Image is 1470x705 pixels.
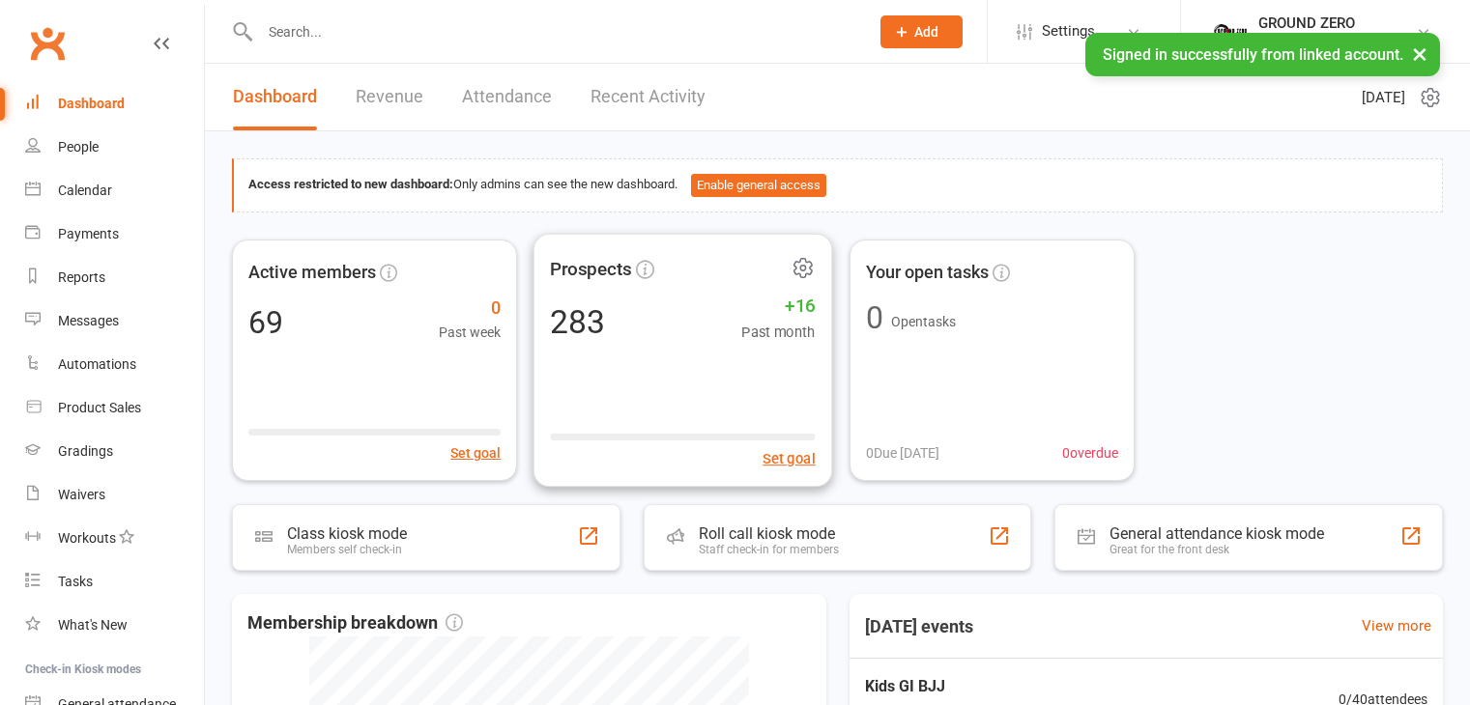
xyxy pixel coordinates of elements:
div: General attendance kiosk mode [1110,524,1324,543]
div: Class kiosk mode [287,524,407,543]
span: Prospects [551,254,632,283]
a: Reports [25,256,204,299]
div: Gradings [58,443,113,459]
div: Workouts [58,530,116,546]
span: [DATE] [1362,86,1405,109]
div: People [58,139,99,155]
div: Automations [58,356,136,372]
span: Add [914,24,938,40]
a: Recent Activity [591,64,706,130]
a: People [25,126,204,169]
div: Messages [58,313,119,328]
div: Waivers [58,487,105,502]
span: Active members [248,259,376,287]
span: 0 Due [DATE] [866,442,939,464]
span: Past month [741,320,816,343]
button: Set goal [450,442,501,464]
a: Payments [25,212,204,256]
a: Dashboard [25,82,204,126]
span: Your open tasks [866,259,989,287]
a: Messages [25,299,204,343]
div: Product Sales [58,400,141,415]
button: Set goal [763,446,816,469]
button: × [1402,33,1437,74]
a: Attendance [462,64,552,130]
a: Automations [25,343,204,386]
strong: Access restricted to new dashboard: [248,177,453,191]
img: thumb_image1749514215.png [1210,13,1249,51]
button: Add [880,15,963,48]
a: Product Sales [25,386,204,430]
a: Waivers [25,473,204,517]
div: GROUND ZERO [1258,14,1407,32]
div: Roll call kiosk mode [699,524,839,543]
a: Workouts [25,517,204,560]
a: Dashboard [233,64,317,130]
a: What's New [25,604,204,647]
button: Enable general access [691,174,826,197]
span: Past week [439,322,501,343]
div: Dashboard [58,96,125,111]
a: Tasks [25,560,204,604]
span: Settings [1042,10,1095,53]
div: Only admins can see the new dashboard. [248,174,1427,197]
span: 0 overdue [1062,442,1118,464]
div: Ground Zero Martial Arts [1258,32,1407,49]
a: Clubworx [23,19,72,68]
div: Calendar [58,183,112,198]
a: Calendar [25,169,204,212]
div: Payments [58,226,119,241]
h3: [DATE] events [850,609,989,644]
div: 69 [248,307,283,338]
span: Open tasks [891,314,956,329]
a: View more [1362,614,1431,637]
div: Reports [58,269,105,285]
span: Kids GI BJJ [865,674,1259,699]
div: Members self check-in [287,543,407,556]
div: What's New [58,617,128,633]
div: Staff check-in for members [699,543,839,556]
div: 0 [866,302,883,333]
span: Membership breakdown [247,609,463,637]
span: Signed in successfully from linked account. [1103,45,1403,64]
input: Search... [254,18,855,45]
div: 283 [551,304,606,337]
a: Gradings [25,430,204,473]
div: Tasks [58,574,93,589]
a: Revenue [356,64,423,130]
span: +16 [741,291,816,320]
div: Great for the front desk [1110,543,1324,556]
span: 0 [439,295,501,323]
